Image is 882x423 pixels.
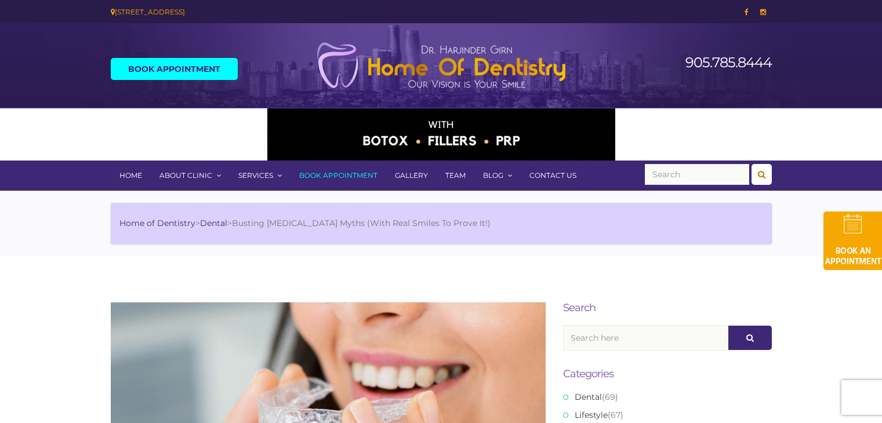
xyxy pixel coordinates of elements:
span: Busting [MEDICAL_DATA] Myths (With Real Smiles To Prove It!) [232,218,491,228]
h3: Search [563,302,772,313]
img: book-an-appointment-hod-gld.png [823,211,882,270]
a: Home [111,161,151,191]
a: Team [437,161,474,191]
a: Gallery [386,161,437,191]
a: Book Appointment [111,58,238,80]
li: > > [119,217,491,229]
li: (69) [563,391,763,403]
a: Dental [575,392,602,402]
a: Lifestyle [575,410,608,420]
a: Blog [474,161,521,191]
a: Home of Dentistry [119,218,195,228]
a: About Clinic [151,161,230,191]
li: (67) [563,409,763,421]
a: Dental [200,218,227,228]
a: Services [230,161,291,191]
img: Home of Dentistry [311,42,572,89]
h3: Categories [563,368,772,380]
img: Medspa-Banner-Virtual-Consultation-2-1.gif [267,108,615,161]
input: Search here [563,325,729,351]
a: Book Appointment [291,161,386,191]
input: Search [645,164,749,185]
a: Contact Us [521,161,585,191]
a: 905.785.8444 [685,54,772,71]
div: [STREET_ADDRESS] [111,6,433,18]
